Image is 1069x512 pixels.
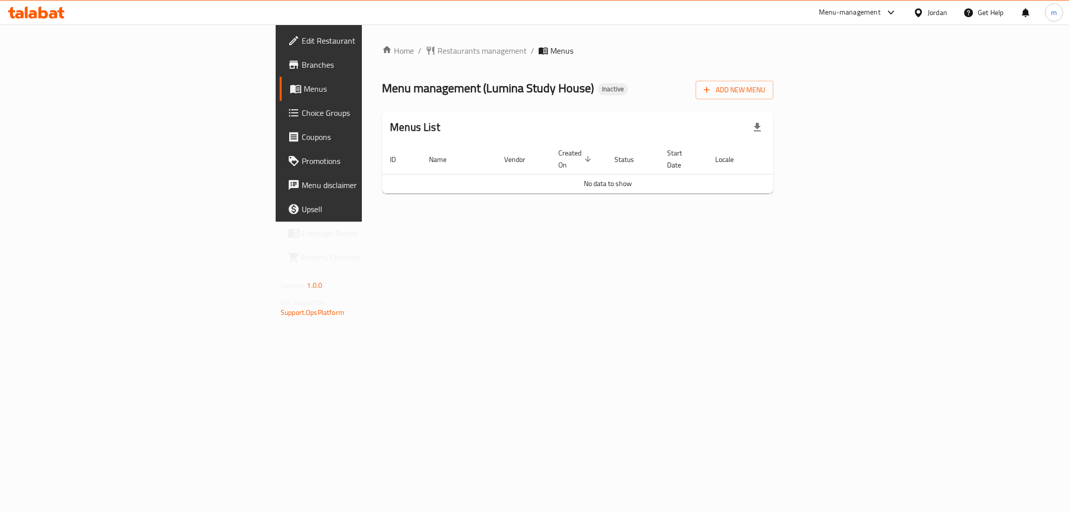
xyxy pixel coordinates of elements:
[302,107,446,119] span: Choice Groups
[390,120,440,135] h2: Menus List
[302,59,446,71] span: Branches
[302,131,446,143] span: Coupons
[390,153,409,165] span: ID
[429,153,460,165] span: Name
[584,177,632,190] span: No data to show
[302,227,446,239] span: Coverage Report
[819,7,881,19] div: Menu-management
[425,45,527,57] a: Restaurants management
[281,279,305,292] span: Version:
[307,279,322,292] span: 1.0.0
[504,153,538,165] span: Vendor
[302,203,446,215] span: Upsell
[280,245,454,269] a: Grocery Checklist
[280,173,454,197] a: Menu disclaimer
[281,306,344,319] a: Support.OpsPlatform
[280,149,454,173] a: Promotions
[280,221,454,245] a: Coverage Report
[745,115,769,139] div: Export file
[304,83,446,95] span: Menus
[550,45,573,57] span: Menus
[302,251,446,263] span: Grocery Checklist
[438,45,527,57] span: Restaurants management
[598,85,628,93] span: Inactive
[280,101,454,125] a: Choice Groups
[1051,7,1057,18] span: m
[280,77,454,101] a: Menus
[614,153,647,165] span: Status
[280,197,454,221] a: Upsell
[382,45,773,57] nav: breadcrumb
[280,29,454,53] a: Edit Restaurant
[302,155,446,167] span: Promotions
[302,35,446,47] span: Edit Restaurant
[281,296,327,309] span: Get support on:
[598,83,628,95] div: Inactive
[280,53,454,77] a: Branches
[704,84,765,96] span: Add New Menu
[382,144,834,194] table: enhanced table
[558,147,594,171] span: Created On
[715,153,747,165] span: Locale
[382,77,594,99] span: Menu management ( Lumina Study House )
[531,45,534,57] li: /
[928,7,947,18] div: Jordan
[667,147,695,171] span: Start Date
[302,179,446,191] span: Menu disclaimer
[280,125,454,149] a: Coupons
[759,144,834,175] th: Actions
[696,81,773,99] button: Add New Menu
